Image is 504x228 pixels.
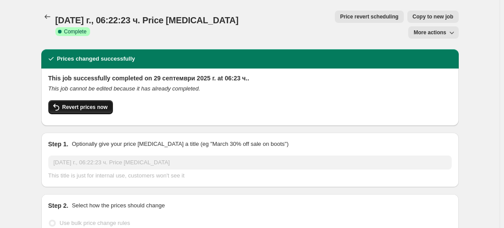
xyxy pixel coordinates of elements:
[48,201,69,210] h2: Step 2.
[57,54,135,63] h2: Prices changed successfully
[48,85,200,92] i: This job cannot be edited because it has already completed.
[72,140,288,148] p: Optionally give your price [MEDICAL_DATA] a title (eg "March 30% off sale on boots")
[335,11,404,23] button: Price revert scheduling
[62,104,108,111] span: Revert prices now
[413,13,453,20] span: Copy to new job
[60,220,130,226] span: Use bulk price change rules
[72,201,165,210] p: Select how the prices should change
[48,100,113,114] button: Revert prices now
[48,140,69,148] h2: Step 1.
[55,15,239,25] span: [DATE] г., 06:22:23 ч. Price [MEDICAL_DATA]
[48,74,452,83] h2: This job successfully completed on 29 септември 2025 г. at 06:23 ч..
[48,172,185,179] span: This title is just for internal use, customers won't see it
[340,13,399,20] span: Price revert scheduling
[407,11,459,23] button: Copy to new job
[41,11,54,23] button: Price change jobs
[408,26,458,39] button: More actions
[413,29,446,36] span: More actions
[64,28,87,35] span: Complete
[48,156,452,170] input: 30% off holiday sale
